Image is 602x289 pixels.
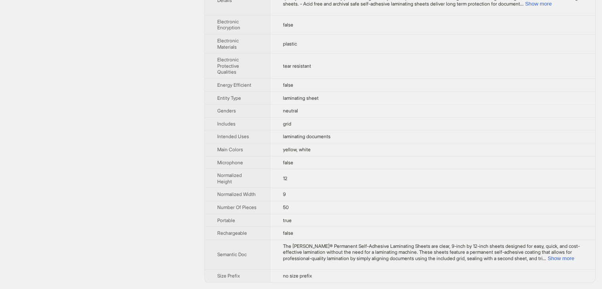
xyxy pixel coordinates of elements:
span: false [283,22,293,28]
span: grid [283,121,291,127]
span: tear resistant [283,63,311,69]
span: Includes [217,121,235,127]
div: The Avery® Permanent Self-Adhesive Laminating Sheets are clear, 9-inch by 12-inch sheets designed... [283,243,583,262]
span: yellow, white [283,146,311,152]
span: Normalized Height [217,172,242,184]
span: Electronic Materials [217,38,239,50]
span: Electronic Encryption [217,19,240,31]
span: Energy Efficient [217,82,251,88]
span: Normalized Width [217,191,256,197]
span: laminating sheet [283,95,319,101]
span: Number Of Pieces [217,204,256,210]
span: plastic [283,41,297,47]
span: Main Colors [217,146,243,152]
span: Entity Type [217,95,241,101]
span: Electronic Protective Qualities [217,57,239,75]
span: Genders [217,108,236,114]
span: Portable [217,217,235,223]
span: false [283,230,293,236]
span: 12 [283,175,287,181]
span: laminating documents [283,133,330,139]
span: ... [520,1,524,7]
span: false [283,160,293,165]
button: Expand [525,1,552,7]
span: false [283,82,293,88]
span: Size Prefix [217,273,240,279]
span: no size prefix [283,273,312,279]
button: Expand [548,255,574,261]
span: Rechargeable [217,230,247,236]
span: Intended Uses [217,133,249,139]
span: neutral [283,108,298,114]
span: true [283,217,292,223]
span: The [PERSON_NAME]® Permanent Self-Adhesive Laminating Sheets are clear, 9-inch by 12-inch sheets ... [283,243,580,261]
span: Semantic Doc [217,251,247,257]
span: ... [543,255,546,261]
span: 50 [283,204,289,210]
span: Microphone [217,160,243,165]
span: 9 [283,191,286,197]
